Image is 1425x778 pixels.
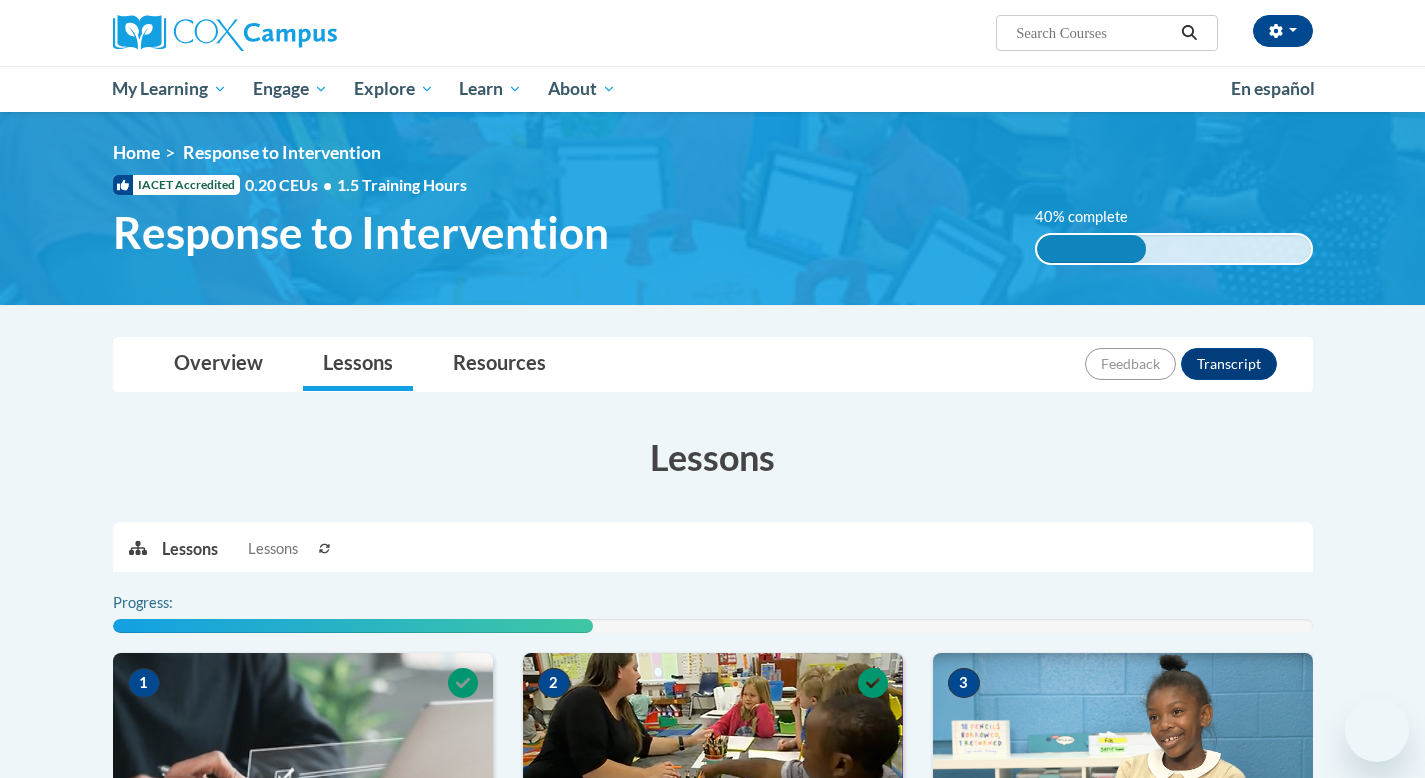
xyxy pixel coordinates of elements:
div: Main menu [83,66,1343,112]
button: Feedback [1085,348,1176,380]
span: IACET Accredited [113,175,240,195]
a: Overview [154,338,283,391]
span: Explore [354,77,434,101]
a: Home [113,142,160,163]
div: 40% complete [1037,235,1146,263]
button: Transcript [1181,348,1277,380]
p: Lessons [162,538,218,560]
a: About [535,66,629,112]
span: Learn [459,77,522,101]
span: About [548,77,616,101]
span: Response to Intervention [113,206,609,259]
input: Search Courses [1014,21,1174,45]
button: Account Settings [1253,15,1313,47]
h3: Lessons [113,432,1313,482]
a: Explore [341,66,447,112]
span: Response to Intervention [183,142,381,163]
a: Lessons [303,338,413,391]
span: 1 [128,668,160,698]
button: Search [1174,21,1204,45]
a: Engage [240,66,341,112]
a: Cox Campus [113,15,493,51]
a: Resources [433,338,566,391]
label: Progress: [113,592,228,614]
span: • [323,175,332,194]
span: 0.20 CEUs [245,174,337,196]
iframe: Button to launch messaging window [1345,698,1409,762]
a: My Learning [100,66,241,112]
a: En español [1218,68,1328,110]
img: Cox Campus [113,15,337,51]
a: Learn [446,66,535,112]
span: Engage [253,77,328,101]
label: 40% complete [1035,206,1150,228]
span: Lessons [248,538,298,560]
span: My Learning [112,77,227,101]
span: 1.5 Training Hours [337,175,467,194]
span: En español [1231,78,1315,99]
span: 2 [538,668,570,698]
span: 3 [948,668,980,698]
